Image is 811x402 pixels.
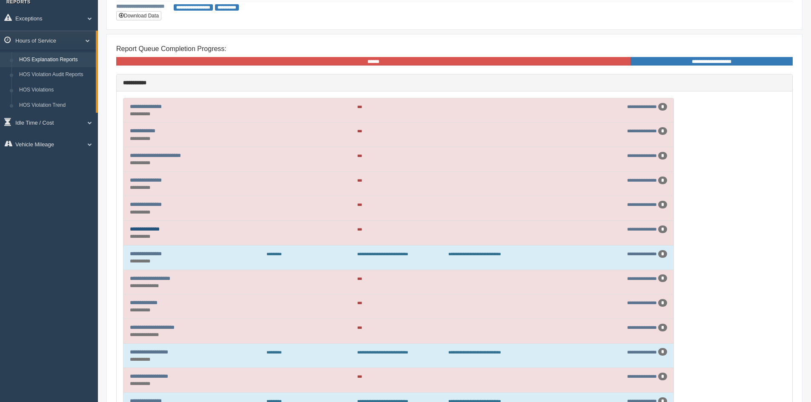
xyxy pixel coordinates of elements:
[15,83,96,98] a: HOS Violations
[15,52,96,68] a: HOS Explanation Reports
[15,67,96,83] a: HOS Violation Audit Reports
[15,98,96,113] a: HOS Violation Trend
[116,45,793,53] h4: Report Queue Completion Progress:
[116,11,161,20] button: Download Data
